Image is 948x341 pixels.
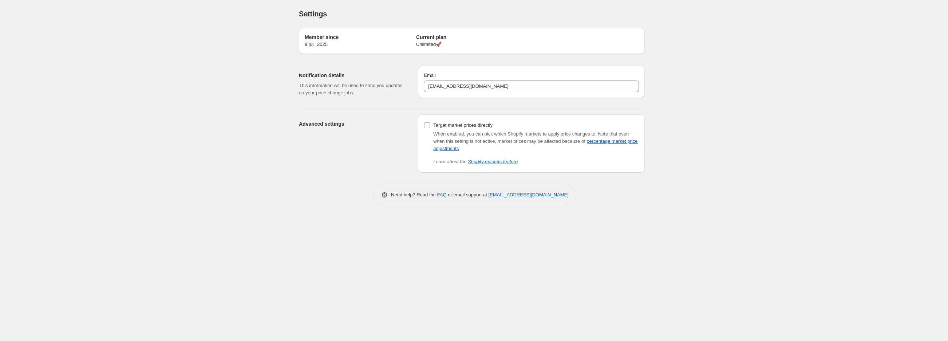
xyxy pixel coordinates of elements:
[437,192,447,197] a: FAQ
[416,34,528,41] h2: Current plan
[299,10,327,18] span: Settings
[433,159,518,164] i: Learn about the
[305,34,416,41] h2: Member since
[299,82,406,97] p: This information will be used to send you updates on your price change jobs.
[489,192,569,197] a: [EMAIL_ADDRESS][DOMAIN_NAME]
[299,120,406,128] h2: Advanced settings
[433,122,493,128] span: Target market prices directly
[416,41,528,48] p: Unlimited 🚀
[468,159,518,164] a: Shopify markets feature
[424,72,436,78] span: Email
[433,131,637,151] span: Note that even when this setting is not active, market prices may be affected because of
[391,192,437,197] span: Need help? Read the
[305,41,416,48] p: 9 juil. 2025
[433,131,597,137] span: When enabled, you can pick which Shopify markets to apply price changes to.
[299,72,406,79] h2: Notification details
[447,192,489,197] span: or email support at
